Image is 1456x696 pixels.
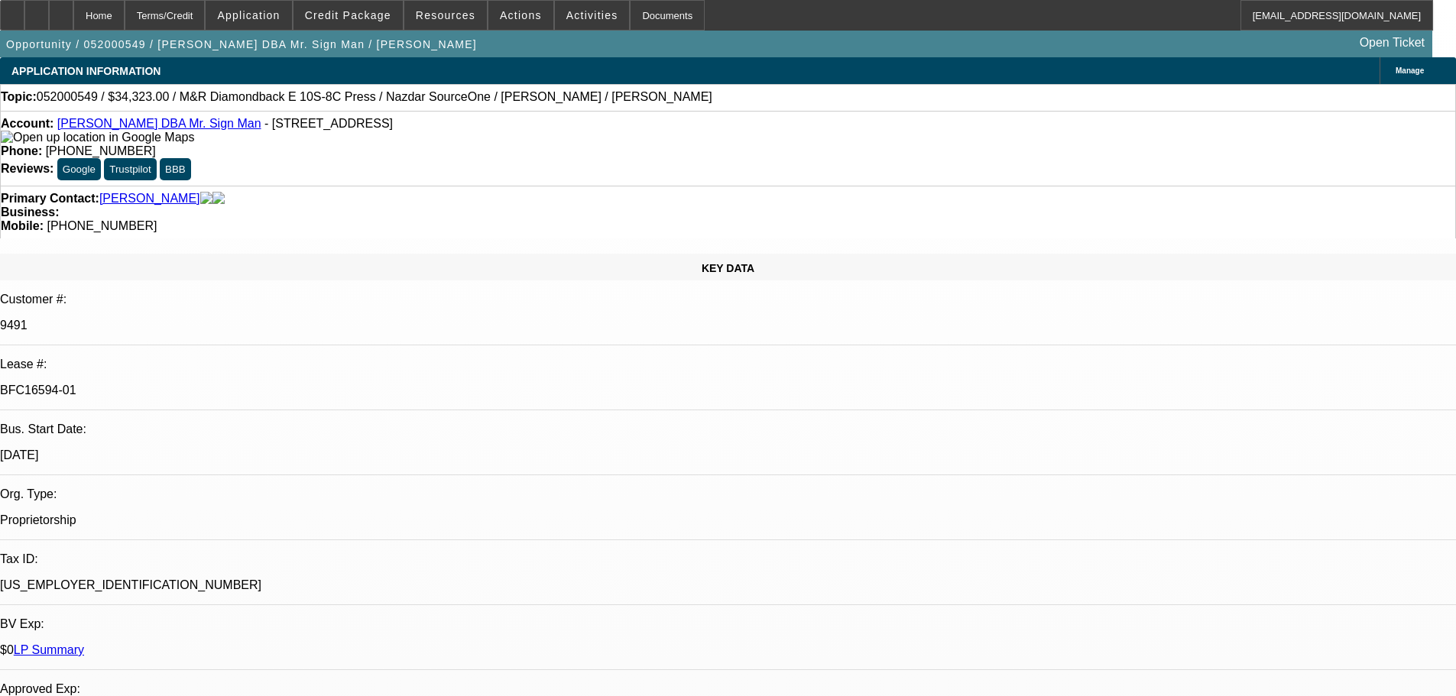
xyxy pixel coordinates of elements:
[46,144,156,157] span: [PHONE_NUMBER]
[57,158,101,180] button: Google
[1,117,54,130] strong: Account:
[1,206,59,219] strong: Business:
[99,192,200,206] a: [PERSON_NAME]
[1,131,194,144] a: View Google Maps
[206,1,291,30] button: Application
[566,9,618,21] span: Activities
[11,65,161,77] span: APPLICATION INFORMATION
[1396,66,1424,75] span: Manage
[702,262,754,274] span: KEY DATA
[14,643,84,656] a: LP Summary
[217,9,280,21] span: Application
[488,1,553,30] button: Actions
[1,144,42,157] strong: Phone:
[1,219,44,232] strong: Mobile:
[47,219,157,232] span: [PHONE_NUMBER]
[6,38,477,50] span: Opportunity / 052000549 / [PERSON_NAME] DBA Mr. Sign Man / [PERSON_NAME]
[200,192,212,206] img: facebook-icon.png
[404,1,487,30] button: Resources
[212,192,225,206] img: linkedin-icon.png
[104,158,156,180] button: Trustpilot
[555,1,630,30] button: Activities
[1,131,194,144] img: Open up location in Google Maps
[1354,30,1431,56] a: Open Ticket
[305,9,391,21] span: Credit Package
[264,117,393,130] span: - [STREET_ADDRESS]
[416,9,475,21] span: Resources
[1,162,54,175] strong: Reviews:
[57,117,261,130] a: [PERSON_NAME] DBA Mr. Sign Man
[293,1,403,30] button: Credit Package
[500,9,542,21] span: Actions
[1,192,99,206] strong: Primary Contact:
[1,90,37,104] strong: Topic:
[160,158,191,180] button: BBB
[37,90,712,104] span: 052000549 / $34,323.00 / M&R Diamondback E 10S-8C Press / Nazdar SourceOne / [PERSON_NAME] / [PER...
